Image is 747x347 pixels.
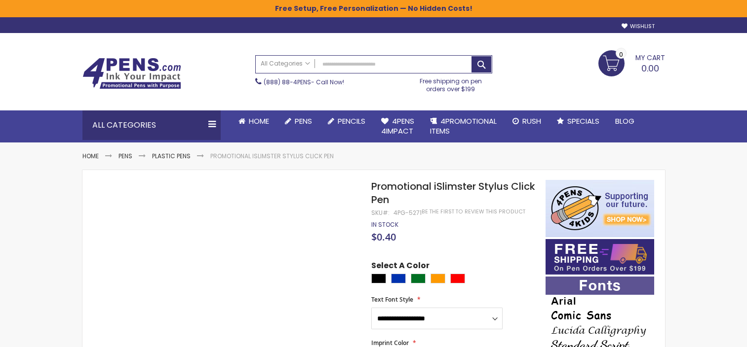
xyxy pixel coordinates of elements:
a: Home [82,152,99,160]
div: Free shipping on pen orders over $199 [409,73,492,93]
span: - Call Now! [264,78,344,86]
strong: SKU [371,208,390,217]
div: All Categories [82,110,221,140]
a: Pencils [320,110,373,132]
a: 4PROMOTIONALITEMS [422,110,505,142]
li: Promotional iSlimster Stylus Click Pen [210,152,334,160]
a: Wishlist [622,23,655,30]
span: 4PROMOTIONAL ITEMS [430,116,497,136]
img: 4pens 4 kids [546,180,654,237]
span: Rush [522,116,541,126]
div: Blue [391,274,406,283]
img: Free shipping on orders over $199 [546,239,654,275]
span: Text Font Style [371,295,413,304]
img: 4Pens Custom Pens and Promotional Products [82,58,181,89]
a: Specials [549,110,607,132]
span: $0.40 [371,230,396,243]
span: 0.00 [641,62,659,74]
div: Orange [431,274,445,283]
span: Home [249,116,269,126]
div: Availability [371,221,398,229]
span: Select A Color [371,260,430,274]
span: Blog [615,116,634,126]
a: Home [231,110,277,132]
span: In stock [371,220,398,229]
div: 4PG-5271 [393,209,422,217]
a: 0.00 0 [598,50,665,75]
span: Promotional iSlimster Stylus Click Pen [371,179,535,207]
span: 0 [619,50,623,59]
a: Blog [607,110,642,132]
a: Pens [277,110,320,132]
span: All Categories [261,60,310,68]
span: Pens [295,116,312,126]
span: Specials [567,116,599,126]
a: Plastic Pens [152,152,191,160]
a: Rush [505,110,549,132]
span: Imprint Color [371,339,409,347]
div: Black [371,274,386,283]
div: Red [450,274,465,283]
a: Be the first to review this product [422,208,525,215]
a: Pens [118,152,132,160]
div: Green [411,274,426,283]
a: (888) 88-4PENS [264,78,311,86]
a: 4Pens4impact [373,110,422,142]
a: All Categories [256,56,315,72]
span: 4Pens 4impact [381,116,414,136]
span: Pencils [338,116,365,126]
